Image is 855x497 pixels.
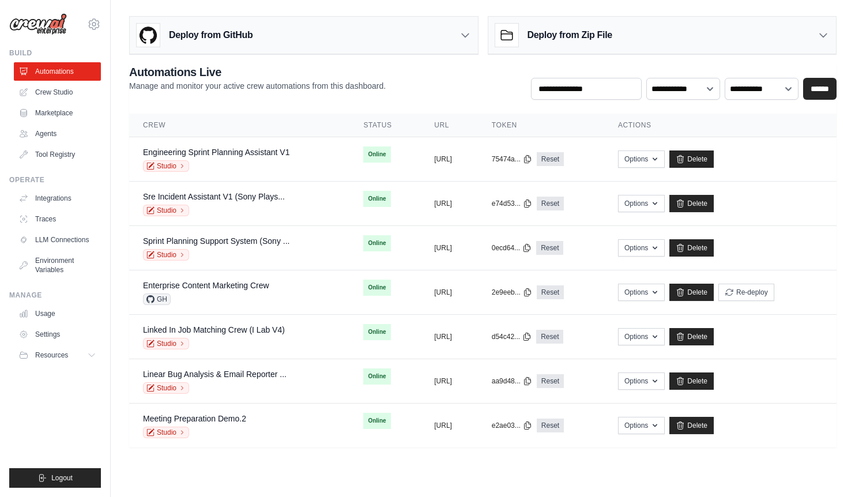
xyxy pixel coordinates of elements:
a: Studio [143,160,189,172]
a: Environment Variables [14,251,101,279]
a: Reset [537,285,564,299]
button: Logout [9,468,101,488]
span: Logout [51,473,73,483]
a: Crew Studio [14,83,101,101]
a: Studio [143,427,189,438]
img: Logo [9,13,67,35]
span: Online [363,146,390,163]
img: GitHub Logo [137,24,160,47]
a: Automations [14,62,101,81]
span: Online [363,191,390,207]
a: Engineering Sprint Planning Assistant V1 [143,148,290,157]
a: Meeting Preparation Demo.2 [143,414,246,423]
h2: Automations Live [129,64,386,80]
button: Options [618,372,665,390]
a: Studio [143,205,189,216]
a: Agents [14,125,101,143]
a: Reset [537,152,564,166]
div: Build [9,48,101,58]
span: GH [143,293,171,305]
button: Resources [14,346,101,364]
button: Options [618,239,665,257]
button: 75474a... [492,155,532,164]
a: Delete [669,150,714,168]
div: Operate [9,175,101,185]
a: Delete [669,195,714,212]
button: Re-deploy [718,284,774,301]
th: Actions [604,114,837,137]
th: Token [478,114,604,137]
button: e2ae03... [492,421,532,430]
a: LLM Connections [14,231,101,249]
button: Options [618,328,665,345]
a: Linear Bug Analysis & Email Reporter ... [143,370,287,379]
div: Manage [9,291,101,300]
th: URL [420,114,477,137]
a: Integrations [14,189,101,208]
span: Online [363,324,390,340]
button: e74d53... [492,199,532,208]
a: Reset [537,419,564,432]
a: Studio [143,382,189,394]
a: Reset [537,374,564,388]
a: Linked In Job Matching Crew (I Lab V4) [143,325,285,334]
a: Delete [669,328,714,345]
button: 2e9eeb... [492,288,532,297]
h3: Deploy from GitHub [169,28,253,42]
a: Enterprise Content Marketing Crew [143,281,269,290]
button: 0ecd64... [492,243,532,253]
span: Online [363,413,390,429]
button: Options [618,150,665,168]
span: Online [363,280,390,296]
h3: Deploy from Zip File [528,28,612,42]
a: Usage [14,304,101,323]
th: Status [349,114,420,137]
p: Manage and monitor your active crew automations from this dashboard. [129,80,386,92]
a: Settings [14,325,101,344]
a: Reset [537,197,564,210]
a: Marketplace [14,104,101,122]
a: Studio [143,249,189,261]
a: Traces [14,210,101,228]
a: Reset [536,241,563,255]
a: Delete [669,417,714,434]
a: Reset [536,330,563,344]
button: Options [618,284,665,301]
button: aa9d48... [492,376,532,386]
span: Resources [35,351,68,360]
button: Options [618,417,665,434]
a: Sre Incident Assistant V1 (Sony Plays... [143,192,285,201]
span: Online [363,235,390,251]
a: Delete [669,372,714,390]
span: Online [363,368,390,385]
a: Sprint Planning Support System (Sony ... [143,236,289,246]
a: Delete [669,284,714,301]
button: d54c42... [492,332,532,341]
th: Crew [129,114,349,137]
a: Delete [669,239,714,257]
a: Studio [143,338,189,349]
button: Options [618,195,665,212]
a: Tool Registry [14,145,101,164]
